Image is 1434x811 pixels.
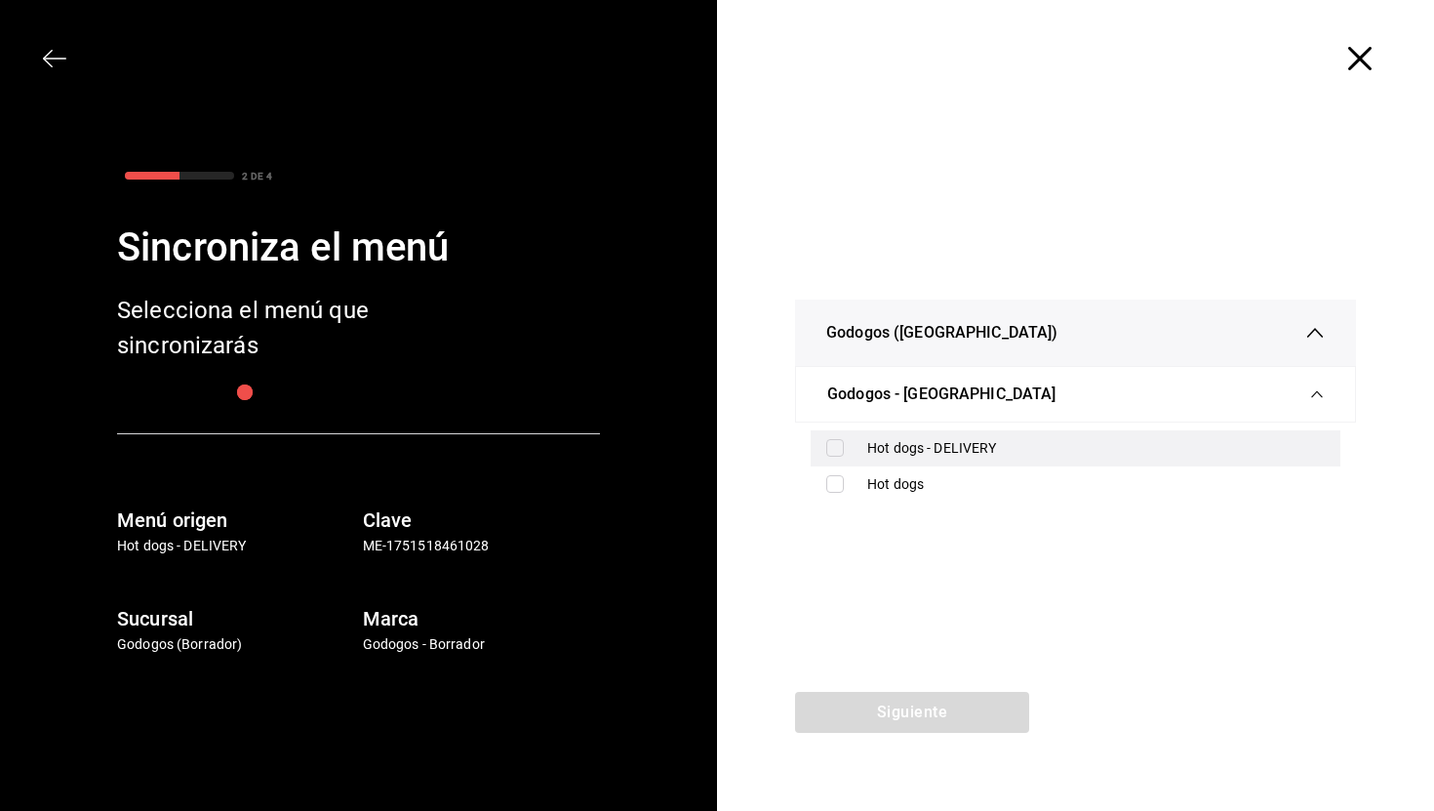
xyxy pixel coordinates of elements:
[117,634,355,655] p: Godogos (Borrador)
[363,634,601,655] p: Godogos - Borrador
[117,536,355,556] p: Hot dogs - DELIVERY
[117,505,355,536] h6: Menú origen
[363,505,601,536] h6: Clave
[827,383,1056,406] span: Godogos - [GEOGRAPHIC_DATA]
[363,603,601,634] h6: Marca
[117,603,355,634] h6: Sucursal
[117,219,600,277] div: Sincroniza el menú
[867,474,1325,495] div: Hot dogs
[242,169,272,183] div: 2 DE 4
[363,536,601,556] p: ME-1751518461028
[117,293,429,363] div: Selecciona el menú que sincronizarás
[826,321,1058,345] span: Godogos ([GEOGRAPHIC_DATA])
[867,438,1325,459] div: Hot dogs - DELIVERY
